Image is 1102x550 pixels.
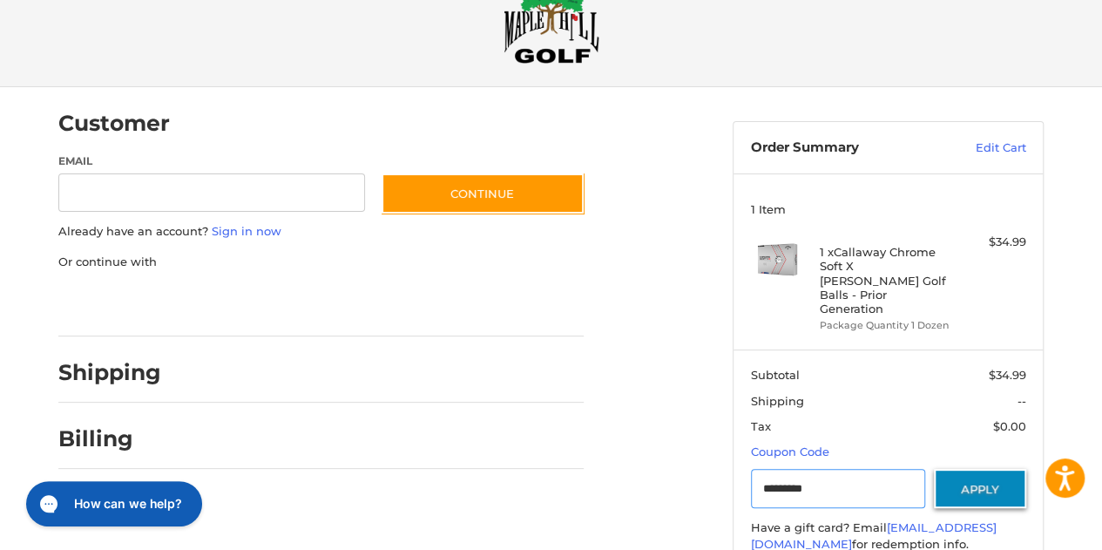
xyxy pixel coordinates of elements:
span: Shipping [751,394,804,408]
a: Sign in now [212,224,281,238]
h2: Shipping [58,359,161,386]
h3: 1 Item [751,202,1026,216]
iframe: PayPal-venmo [348,288,479,319]
iframe: PayPal-paylater [200,288,331,319]
button: Apply [934,469,1026,508]
input: Gift Certificate or Coupon Code [751,469,926,508]
span: $34.99 [989,368,1026,382]
h4: 1 x Callaway Chrome Soft X [PERSON_NAME] Golf Balls - Prior Generation [820,245,953,316]
iframe: Google Customer Reviews [958,503,1102,550]
iframe: Gorgias live chat messenger [17,475,207,533]
h3: Order Summary [751,139,938,157]
span: Subtotal [751,368,800,382]
a: Edit Cart [938,139,1026,157]
div: $34.99 [957,234,1026,251]
h2: Billing [58,425,160,452]
span: -- [1017,394,1026,408]
li: Package Quantity 1 Dozen [820,318,953,333]
a: Coupon Code [751,445,829,458]
p: Already have an account? [58,223,584,241]
button: Continue [382,173,584,214]
iframe: PayPal-paypal [53,288,184,319]
span: $0.00 [993,419,1026,433]
h2: Customer [58,110,170,137]
label: Email [58,153,365,169]
span: Tax [751,419,771,433]
p: Or continue with [58,254,584,271]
